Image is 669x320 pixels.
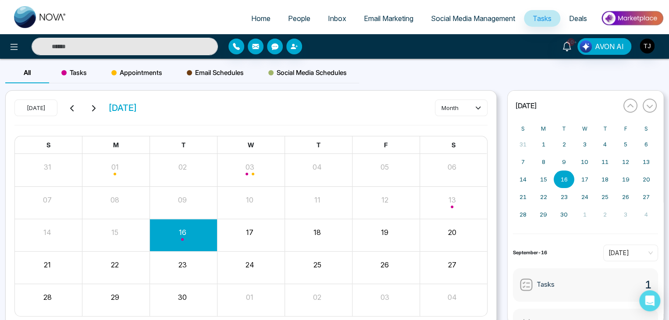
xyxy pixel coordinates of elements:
abbr: September 6, 2025 [644,141,648,148]
span: Social Media Schedules [268,68,347,78]
a: Home [242,10,279,27]
button: 23 [178,260,186,270]
div: Month View [14,136,488,317]
span: W [248,141,254,149]
img: Lead Flow [580,40,592,53]
button: 18 [313,227,321,238]
button: 11 [314,195,320,205]
button: 29 [111,292,119,302]
button: September 16, 2025 [554,171,574,188]
button: 28 [43,292,52,302]
abbr: Friday [624,125,627,132]
button: September 25, 2025 [595,188,616,206]
abbr: August 31, 2025 [520,141,527,148]
button: September 15, 2025 [533,171,554,188]
abbr: October 3, 2025 [624,211,627,218]
button: September 22, 2025 [533,188,554,206]
button: September 2, 2025 [554,135,574,153]
span: Tasks [61,68,87,78]
span: 10+ [567,38,575,46]
button: October 4, 2025 [636,206,657,223]
button: 21 [44,260,51,270]
span: All [24,68,31,77]
button: AVON AI [577,38,631,55]
span: Tasks [537,280,555,290]
span: S [451,141,455,149]
button: September 29, 2025 [533,206,554,223]
button: September 6, 2025 [636,135,657,153]
abbr: Saturday [644,125,648,132]
button: 17 [246,227,253,238]
button: 31 [44,162,51,172]
button: September 27, 2025 [636,188,657,206]
abbr: September 13, 2025 [643,158,650,165]
abbr: September 27, 2025 [643,193,650,200]
button: 26 [381,260,389,270]
abbr: September 19, 2025 [622,176,630,183]
abbr: September 21, 2025 [520,193,527,200]
a: Inbox [319,10,355,27]
button: September 30, 2025 [554,206,574,223]
button: [DATE] [513,101,618,110]
button: [DATE] [14,100,57,116]
button: 30 [178,292,187,302]
span: [DATE] [108,101,137,114]
button: 12 [381,195,388,205]
abbr: September 20, 2025 [643,176,650,183]
button: September 14, 2025 [513,171,534,188]
img: Market-place.gif [600,8,664,28]
abbr: September 24, 2025 [581,193,588,200]
button: September 20, 2025 [636,171,657,188]
img: Nova CRM Logo [14,6,67,28]
abbr: September 23, 2025 [561,193,568,200]
abbr: September 28, 2025 [520,211,527,218]
span: F [384,141,388,149]
span: AVON AI [595,41,624,52]
button: September 12, 2025 [616,153,636,171]
button: month [435,100,488,116]
button: September 11, 2025 [595,153,616,171]
button: September 18, 2025 [595,171,616,188]
button: 14 [43,227,51,238]
abbr: Monday [541,125,546,132]
button: 07 [43,195,52,205]
button: September 24, 2025 [574,188,595,206]
button: 02 [178,162,186,172]
abbr: Thursday [603,125,607,132]
a: People [279,10,319,27]
abbr: Wednesday [582,125,587,132]
button: 27 [448,260,456,270]
button: September 7, 2025 [513,153,534,171]
abbr: September 17, 2025 [581,176,588,183]
abbr: September 4, 2025 [603,141,607,148]
abbr: September 8, 2025 [542,158,545,165]
button: 15 [111,227,118,238]
abbr: September 5, 2025 [624,141,627,148]
abbr: September 7, 2025 [521,158,525,165]
button: 25 [313,260,321,270]
button: September 23, 2025 [554,188,574,206]
span: [DATE] [516,101,537,110]
button: 10 [246,195,253,205]
a: Email Marketing [355,10,422,27]
button: October 2, 2025 [595,206,616,223]
abbr: September 22, 2025 [540,193,547,200]
abbr: October 4, 2025 [644,211,648,218]
abbr: September 18, 2025 [601,176,609,183]
button: October 1, 2025 [574,206,595,223]
a: Social Media Management [422,10,524,27]
span: Appointments [111,68,162,78]
abbr: October 2, 2025 [603,211,607,218]
button: September 3, 2025 [574,135,595,153]
button: August 31, 2025 [513,135,534,153]
button: 05 [381,162,389,172]
button: September 4, 2025 [595,135,616,153]
abbr: September 14, 2025 [520,176,527,183]
button: 02 [313,292,321,302]
span: S [46,141,50,149]
span: Home [251,14,270,23]
span: Tasks [533,14,552,23]
abbr: September 16, 2025 [561,176,568,183]
abbr: Sunday [521,125,525,132]
abbr: September 10, 2025 [581,158,588,165]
